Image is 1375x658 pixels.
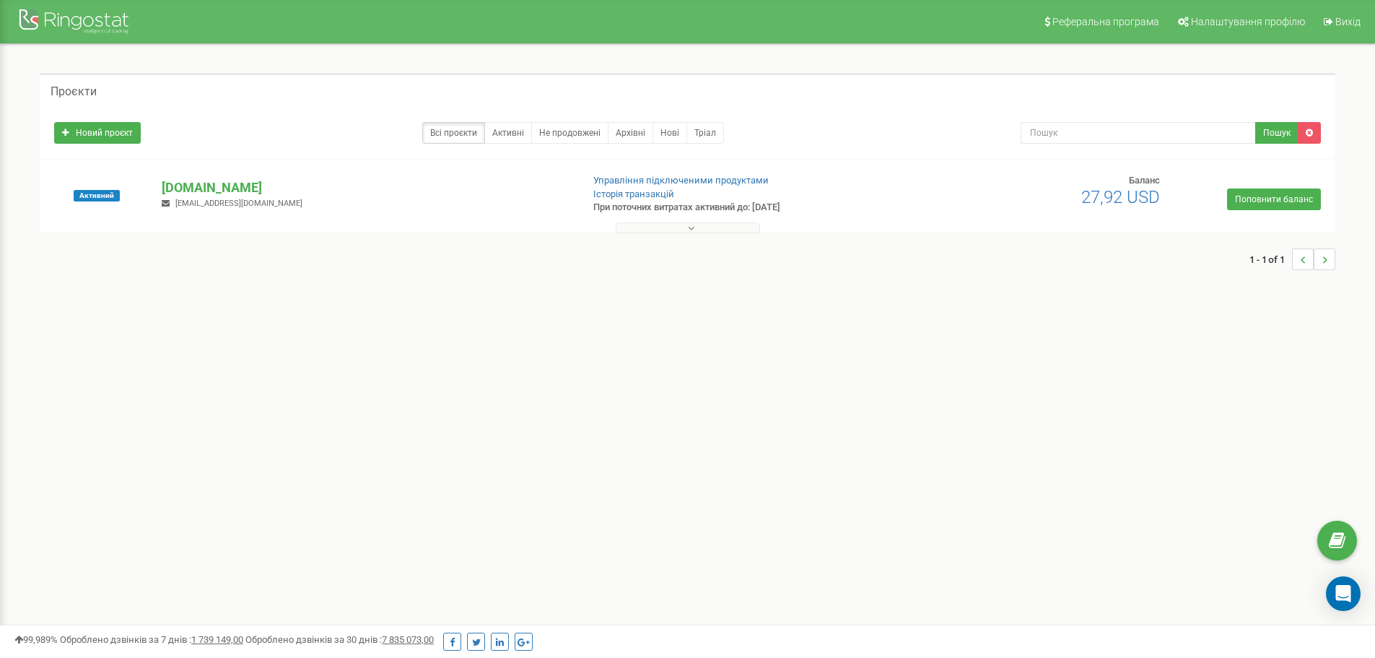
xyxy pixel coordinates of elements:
a: Новий проєкт [54,122,141,144]
a: Всі проєкти [422,122,485,144]
span: Вихід [1335,16,1361,27]
p: [DOMAIN_NAME] [162,178,569,197]
span: Налаштування профілю [1191,16,1305,27]
div: Open Intercom Messenger [1326,576,1361,611]
span: 27,92 USD [1081,187,1160,207]
span: Реферальна програма [1052,16,1159,27]
span: Активний [74,190,120,202]
u: 1 739 149,00 [191,634,243,645]
u: 7 835 073,00 [382,634,434,645]
span: [EMAIL_ADDRESS][DOMAIN_NAME] [175,199,302,208]
button: Пошук [1255,122,1298,144]
a: Нові [652,122,687,144]
a: Активні [484,122,532,144]
a: Поповнити баланс [1227,189,1321,210]
a: Архівні [608,122,653,144]
nav: ... [1249,234,1335,285]
span: Баланс [1129,175,1160,186]
a: Не продовжені [531,122,608,144]
a: Тріал [686,122,724,144]
h5: Проєкти [51,85,97,98]
a: Управління підключеними продуктами [593,175,769,186]
input: Пошук [1021,122,1256,144]
span: 1 - 1 of 1 [1249,248,1292,270]
a: Історія транзакцій [593,189,674,199]
span: 99,989% [14,634,58,645]
span: Оброблено дзвінків за 7 днів : [60,634,243,645]
p: При поточних витратах активний до: [DATE] [593,201,894,215]
span: Оброблено дзвінків за 30 днів : [245,634,434,645]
